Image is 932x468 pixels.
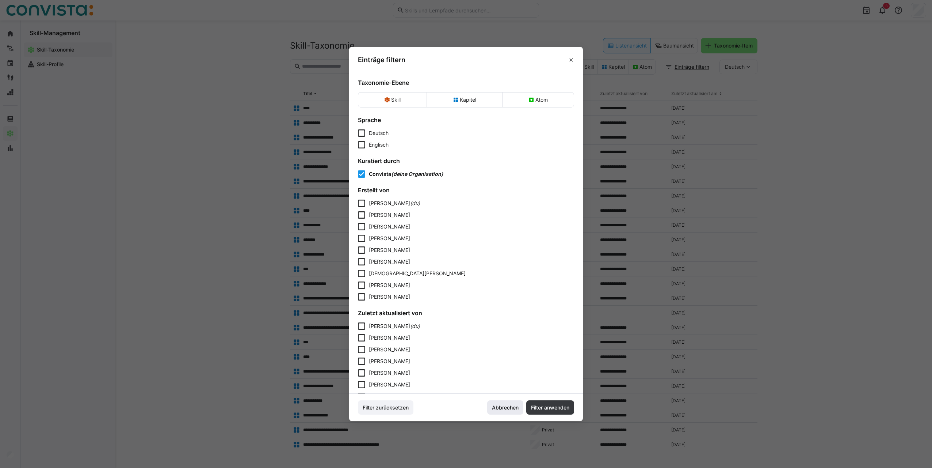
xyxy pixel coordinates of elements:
eds-button-option: Kapitel [427,92,503,107]
span: [PERSON_NAME] [369,393,410,399]
button: Abbrechen [487,400,523,415]
h4: Erstellt von [358,186,574,194]
span: Englisch [369,141,389,148]
span: [PERSON_NAME] [369,381,410,388]
span: Filter anwenden [530,404,570,411]
span: [PERSON_NAME] [369,323,410,329]
span: [PERSON_NAME] [369,212,410,218]
span: [PERSON_NAME] [369,335,410,341]
span: (deine Organisation) [391,171,443,177]
span: [PERSON_NAME] [369,370,410,376]
h4: Zuletzt aktualisiert von [358,309,574,317]
span: [PERSON_NAME] [369,294,410,300]
span: [PERSON_NAME] [369,235,410,241]
span: Deutsch [369,129,389,137]
span: [PERSON_NAME] [369,200,410,206]
h2: Taxonomie-Ebene [358,79,574,86]
h3: Einträge filtern [358,56,405,64]
h4: Sprache [358,116,574,124]
span: [PERSON_NAME] [369,247,410,253]
span: [PERSON_NAME] [369,258,410,265]
span: [PERSON_NAME] [369,282,410,288]
span: (du) [410,323,420,329]
button: Filter zurücksetzen [358,400,413,415]
span: [DEMOGRAPHIC_DATA][PERSON_NAME] [369,270,466,276]
span: (du) [410,200,420,206]
eds-button-option: Atom [502,92,574,107]
span: Abbrechen [491,404,520,411]
span: [PERSON_NAME] [369,358,410,364]
span: Filter zurücksetzen [362,404,410,411]
span: [PERSON_NAME] [369,346,410,352]
span: [PERSON_NAME] [369,223,410,230]
eds-button-option: Skill [358,92,427,107]
h4: Kuratiert durch [358,157,574,165]
button: Filter anwenden [526,400,574,415]
span: Convista [369,171,391,177]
